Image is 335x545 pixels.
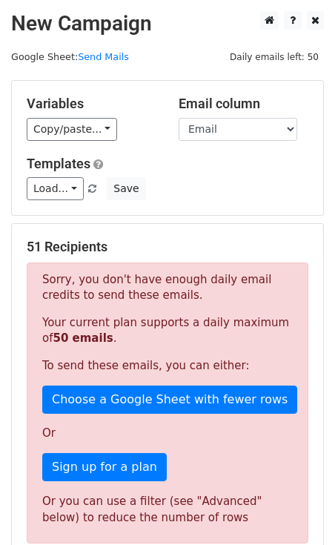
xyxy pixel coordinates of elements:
[225,49,324,65] span: Daily emails left: 50
[78,51,129,62] a: Send Mails
[107,177,145,200] button: Save
[42,453,167,481] a: Sign up for a plan
[42,386,297,414] a: Choose a Google Sheet with fewer rows
[11,51,129,62] small: Google Sheet:
[11,11,324,36] h2: New Campaign
[42,315,293,346] p: Your current plan supports a daily maximum of .
[42,272,293,303] p: Sorry, you don't have enough daily email credits to send these emails.
[27,156,90,171] a: Templates
[179,96,308,112] h5: Email column
[42,426,293,441] p: Or
[42,358,293,374] p: To send these emails, you can either:
[27,96,156,112] h5: Variables
[261,474,335,545] iframe: Chat Widget
[53,331,113,345] strong: 50 emails
[27,118,117,141] a: Copy/paste...
[225,51,324,62] a: Daily emails left: 50
[27,177,84,200] a: Load...
[42,493,293,526] div: Or you can use a filter (see "Advanced" below) to reduce the number of rows
[27,239,308,255] h5: 51 Recipients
